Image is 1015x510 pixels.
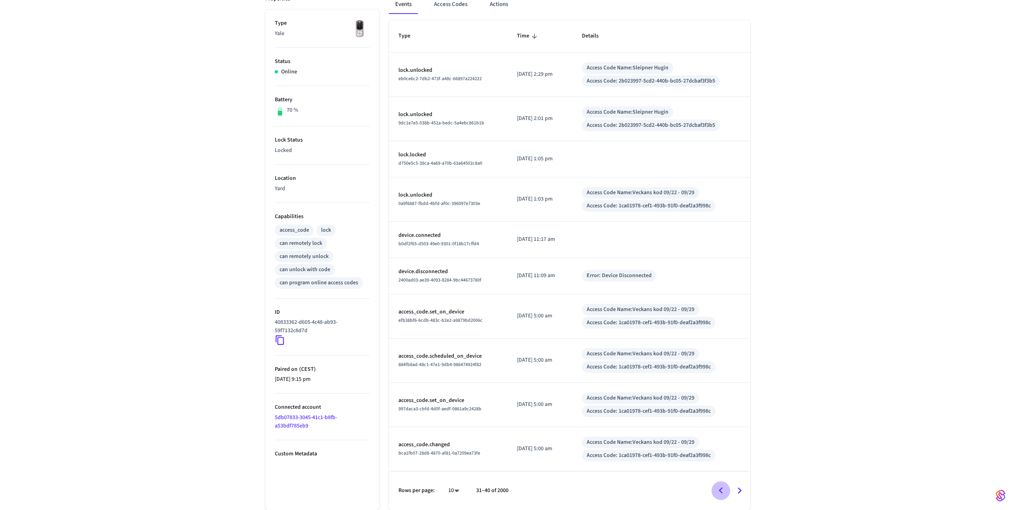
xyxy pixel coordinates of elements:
div: Access Code Name: Sleipner Hugin [587,64,668,72]
p: lock.unlocked [398,66,498,75]
p: 70 % [287,106,298,114]
span: b0df2f65-d503-49e0-9301-0f18b17cffd4 [398,240,479,247]
p: Type [275,19,370,28]
span: 997daca3-cbfd-4d0f-aedf-0861a9c2428b [398,406,481,412]
p: [DATE] 1:05 pm [517,155,563,163]
span: bca1fb07-28d8-4870-af81-0a7209ea73fe [398,450,480,457]
p: access_code.set_on_device [398,396,498,405]
span: ( CEST ) [298,365,316,373]
p: access_code.set_on_device [398,308,498,316]
div: can remotely unlock [280,252,329,261]
span: 884fb8ad-48c1-47e1-9db4-986474924f82 [398,361,481,368]
button: Go to previous page [711,481,730,500]
p: [DATE] 2:01 pm [517,114,563,123]
div: can remotely lock [280,239,322,248]
span: efb38bf6-6cdb-483c-b2e2-a9879bd2006c [398,317,483,324]
div: Access Code: 1ca01978-cef1-493b-91f0-deaf2a3f998c [587,451,711,460]
p: [DATE] 11:09 am [517,272,563,280]
span: Time [517,30,540,42]
img: SeamLogoGradient.69752ec5.svg [996,489,1005,502]
p: device.disconnected [398,268,498,276]
p: device.connected [398,231,498,240]
div: Access Code: 1ca01978-cef1-493b-91f0-deaf2a3f998c [587,363,711,371]
p: [DATE] 5:00 am [517,445,563,453]
div: access_code [280,226,309,234]
button: Go to next page [730,481,749,500]
div: Access Code Name: Veckans kod 09/22 - 09/29 [587,350,694,358]
span: 2400ad03-ae39-4093-8284-9bc44673780f [398,277,481,284]
img: Yale Assure Touchscreen Wifi Smart Lock, Satin Nickel, Front [350,19,370,39]
a: 5db07833-3045-41c1-b8fb-a53bdf785eb9 [275,414,337,430]
span: 0a9f6887-fbdd-4bfd-af0c-396097e7303e [398,200,480,207]
span: eb0ce6c2-7db2-473f-a48c-66897a224222 [398,75,482,82]
div: Access Code Name: Veckans kod 09/22 - 09/29 [587,189,694,197]
p: ID [275,308,370,317]
p: Paired on [275,365,370,374]
table: sticky table [389,20,750,471]
p: Status [275,57,370,66]
p: Yard [275,185,370,193]
p: Custom Metadata [275,450,370,458]
p: Rows per page: [398,486,435,495]
p: lock.unlocked [398,191,498,199]
p: access_code.changed [398,441,498,449]
p: Online [281,68,297,76]
p: [DATE] 11:17 am [517,235,563,244]
p: Capabilities [275,213,370,221]
p: [DATE] 5:00 am [517,356,563,364]
span: d750e5c5-39ca-4a69-a70b-63a64502c8a0 [398,160,482,167]
div: lock [321,226,331,234]
p: [DATE] 5:00 am [517,400,563,409]
p: Locked [275,146,370,155]
span: 9dc1e7e5-038b-452a-bedc-5a4ebc861b1b [398,120,484,126]
p: [DATE] 2:29 pm [517,70,563,79]
span: Details [582,30,609,42]
div: 10 [444,485,463,496]
p: Lock Status [275,136,370,144]
div: Access Code: 1ca01978-cef1-493b-91f0-deaf2a3f998c [587,202,711,210]
p: Connected account [275,403,370,412]
p: [DATE] 1:03 pm [517,195,563,203]
p: Location [275,174,370,183]
div: Access Code Name: Veckans kod 09/22 - 09/29 [587,305,694,314]
p: Yale [275,30,370,38]
span: Type [398,30,421,42]
p: access_code.scheduled_on_device [398,352,498,360]
p: [DATE] 9:15 pm [275,375,370,384]
div: Access Code: 1ca01978-cef1-493b-91f0-deaf2a3f998c [587,407,711,415]
div: Access Code Name: Sleipner Hugin [587,108,668,116]
div: Access Code Name: Veckans kod 09/22 - 09/29 [587,394,694,402]
p: 40833362-d605-4c48-ab93-59f7132c8d7d [275,318,367,335]
div: Access Code: 1ca01978-cef1-493b-91f0-deaf2a3f998c [587,319,711,327]
div: can unlock with code [280,266,330,274]
p: lock.locked [398,151,498,159]
p: lock.unlocked [398,110,498,119]
p: [DATE] 5:00 am [517,312,563,320]
div: Error: Device Disconnected [587,272,652,280]
p: Battery [275,96,370,104]
div: Access Code Name: Veckans kod 09/22 - 09/29 [587,438,694,447]
div: can program online access codes [280,279,358,287]
div: Access Code: 2b023997-5cd2-440b-bc05-27dcbaf3f3b5 [587,77,715,85]
p: 31–40 of 2000 [476,486,508,495]
div: Access Code: 2b023997-5cd2-440b-bc05-27dcbaf3f3b5 [587,121,715,130]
